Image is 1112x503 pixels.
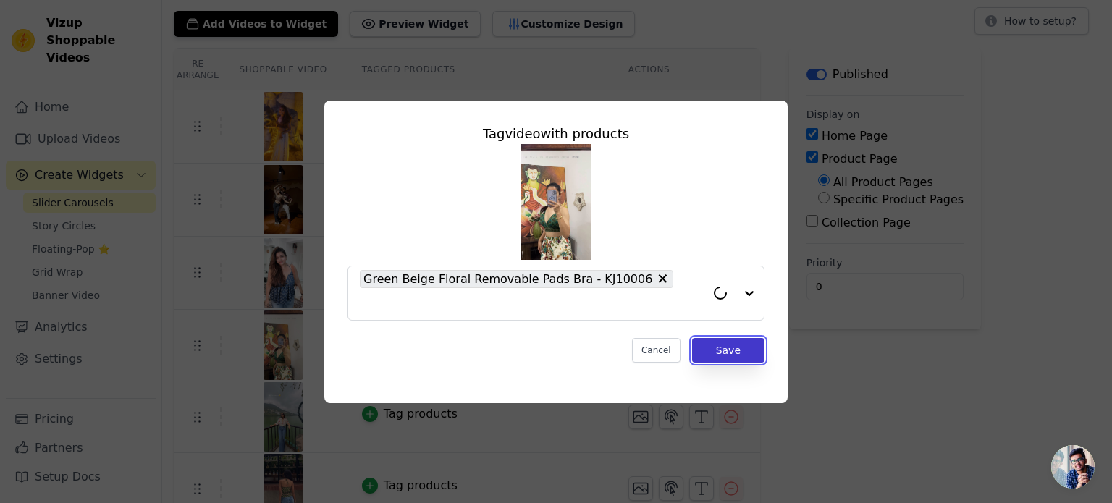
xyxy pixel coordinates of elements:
[347,124,764,144] div: Tag video with products
[692,338,764,363] button: Save
[363,270,652,288] span: Green Beige Floral Removable Pads Bra - KJ10006
[521,144,591,260] img: reel-preview-1803ce.myshopify.com-3698087556478516189_38501921886.jpeg
[1051,445,1095,489] a: Open chat
[632,338,681,363] button: Cancel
